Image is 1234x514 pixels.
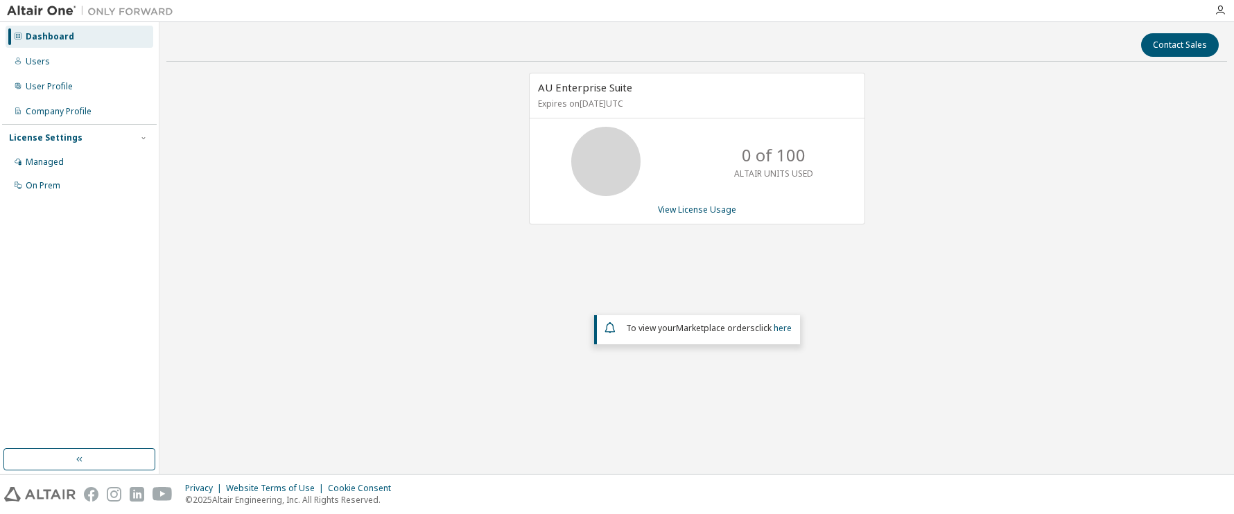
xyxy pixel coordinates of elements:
[658,204,736,215] a: View License Usage
[538,98,853,109] p: Expires on [DATE] UTC
[26,31,74,42] div: Dashboard
[7,4,180,18] img: Altair One
[107,487,121,502] img: instagram.svg
[676,322,755,334] em: Marketplace orders
[84,487,98,502] img: facebook.svg
[734,168,813,179] p: ALTAIR UNITS USED
[26,180,60,191] div: On Prem
[130,487,144,502] img: linkedin.svg
[226,483,328,494] div: Website Terms of Use
[742,143,806,167] p: 0 of 100
[626,322,792,334] span: To view your click
[26,106,92,117] div: Company Profile
[185,494,399,506] p: © 2025 Altair Engineering, Inc. All Rights Reserved.
[26,81,73,92] div: User Profile
[185,483,226,494] div: Privacy
[26,56,50,67] div: Users
[538,80,632,94] span: AU Enterprise Suite
[4,487,76,502] img: altair_logo.svg
[9,132,82,143] div: License Settings
[153,487,173,502] img: youtube.svg
[774,322,792,334] a: here
[1141,33,1219,57] button: Contact Sales
[328,483,399,494] div: Cookie Consent
[26,157,64,168] div: Managed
